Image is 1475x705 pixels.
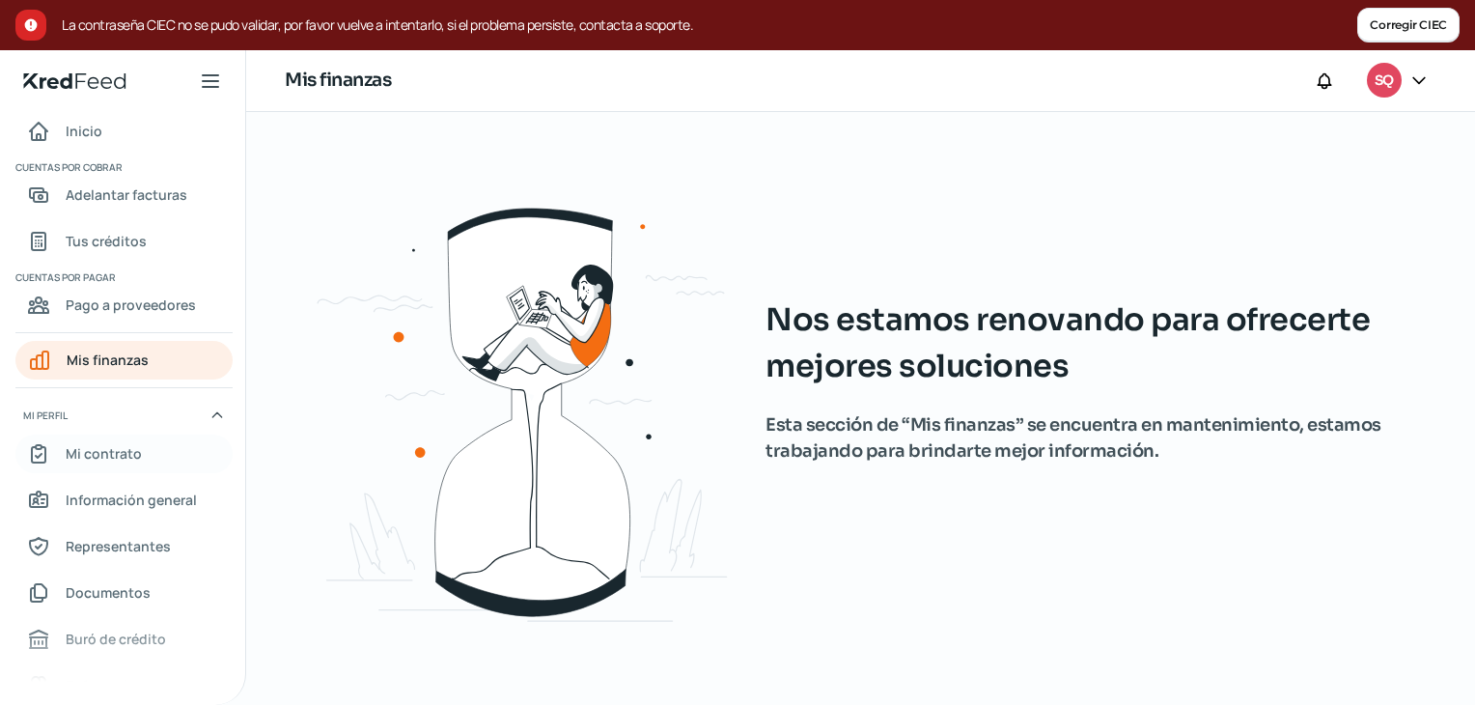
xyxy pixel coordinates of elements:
span: Pago a proveedores [66,293,196,317]
span: Tus créditos [66,229,147,253]
button: Corregir CIEC [1357,8,1460,42]
span: Adelantar facturas [66,183,187,207]
a: Inicio [15,112,233,151]
span: Esta sección de “Mis finanzas” se encuentra en mantenimiento, estamos trabajando para brindarte m... [765,412,1405,465]
span: La contraseña CIEC no se pudo validar, por favor vuelve a intentarlo, si el problema persiste, co... [62,14,1357,37]
span: Inicio [66,119,102,143]
a: Buró de crédito [15,620,233,659]
span: Información general [66,488,197,512]
span: Referencias [66,673,143,697]
span: Nos estamos renovando para ofrecerte mejores soluciones [765,296,1405,389]
a: Tus créditos [15,222,233,261]
span: Cuentas por cobrar [15,158,230,176]
h1: Mis finanzas [285,67,391,95]
a: Información general [15,481,233,520]
span: Mi perfil [23,407,68,424]
a: Documentos [15,574,233,612]
span: Documentos [66,580,151,605]
a: Mis finanzas [15,341,233,380]
a: Mi contrato [15,435,233,473]
img: waiting.svg [222,172,852,645]
span: SQ [1375,70,1393,93]
span: Buró de crédito [66,627,166,651]
span: Cuentas por pagar [15,268,230,286]
a: Pago a proveedores [15,286,233,324]
a: Adelantar facturas [15,176,233,214]
a: Representantes [15,527,233,566]
span: Mis finanzas [67,348,149,372]
span: Representantes [66,534,171,558]
span: Mi contrato [66,441,142,465]
a: Referencias [15,666,233,705]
